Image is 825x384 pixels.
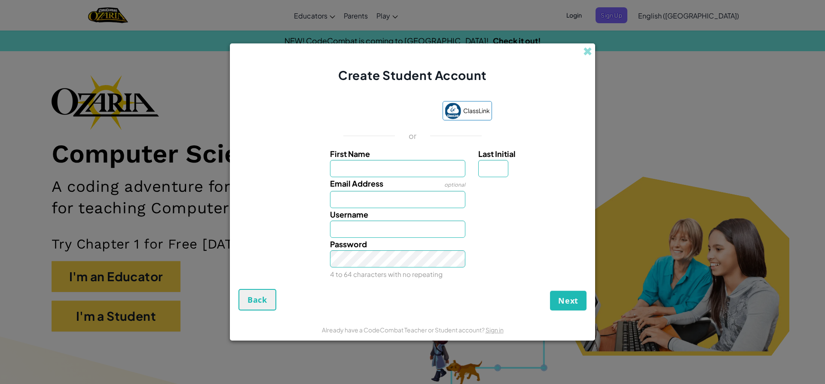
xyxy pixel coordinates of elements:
a: Sign in [486,326,504,334]
span: First Name [330,149,370,159]
span: optional [444,181,465,188]
small: 4 to 64 characters with no repeating [330,270,443,278]
span: Already have a CodeCombat Teacher or Student account? [322,326,486,334]
span: Back [247,295,267,305]
span: Username [330,209,368,219]
iframe: Sign in with Google Button [329,102,438,121]
p: or [409,131,417,141]
span: ClassLink [463,104,490,117]
span: Create Student Account [338,68,486,83]
button: Back [238,289,276,310]
span: Email Address [330,178,383,188]
span: Password [330,239,367,249]
span: Next [558,295,578,306]
img: classlink-logo-small.png [445,103,461,119]
button: Next [550,291,587,310]
span: Last Initial [478,149,516,159]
